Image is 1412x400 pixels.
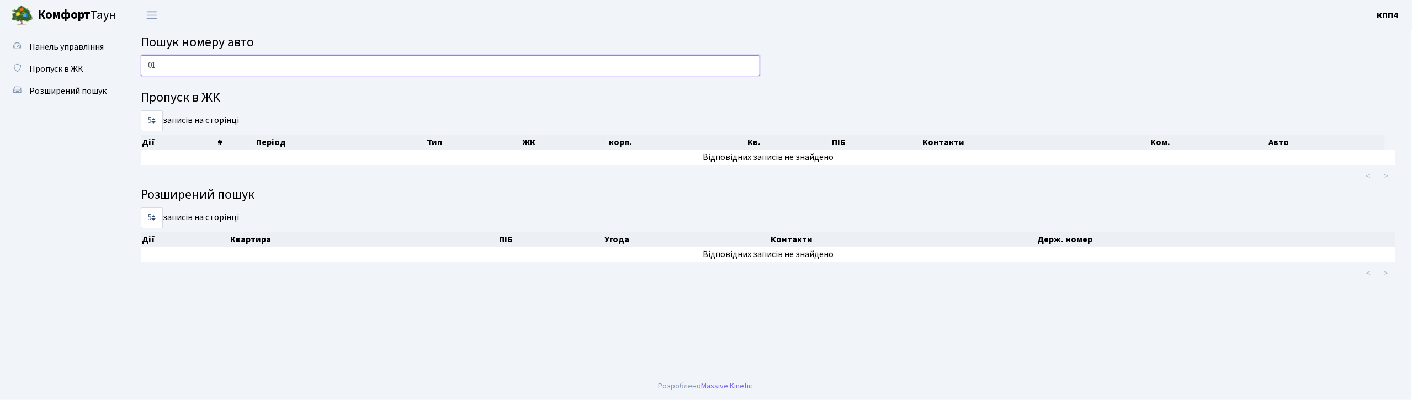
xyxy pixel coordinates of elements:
input: Пошук [141,55,760,76]
h4: Пропуск в ЖК [141,90,1395,106]
span: Пошук номеру авто [141,33,254,52]
img: logo.png [11,4,33,26]
th: ПІБ [831,135,921,150]
th: Ком. [1150,135,1268,150]
a: Розширений пошук [6,80,116,102]
label: записів на сторінці [141,207,239,228]
div: Розроблено . [658,380,754,392]
span: Пропуск в ЖК [29,63,83,75]
label: записів на сторінці [141,110,239,131]
td: Відповідних записів не знайдено [141,150,1395,165]
th: Дії [141,135,216,150]
h4: Розширений пошук [141,187,1395,203]
span: Розширений пошук [29,85,107,97]
span: Панель управління [29,41,104,53]
th: Контакти [769,232,1036,247]
th: ПІБ [498,232,603,247]
button: Переключити навігацію [138,6,166,24]
td: Відповідних записів не знайдено [141,247,1395,262]
th: Контакти [921,135,1150,150]
select: записів на сторінці [141,110,163,131]
th: Авто [1267,135,1384,150]
th: Тип [426,135,521,150]
a: Massive Kinetic [701,380,752,392]
select: записів на сторінці [141,207,163,228]
th: корп. [608,135,746,150]
span: Таун [38,6,116,25]
th: Квартира [229,232,498,247]
th: # [216,135,255,150]
th: Держ. номер [1036,232,1396,247]
th: Період [255,135,426,150]
a: Панель управління [6,36,116,58]
th: Угода [604,232,770,247]
th: ЖК [521,135,608,150]
b: Комфорт [38,6,91,24]
th: Кв. [746,135,831,150]
th: Дії [141,232,229,247]
a: Пропуск в ЖК [6,58,116,80]
a: КПП4 [1377,9,1399,22]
